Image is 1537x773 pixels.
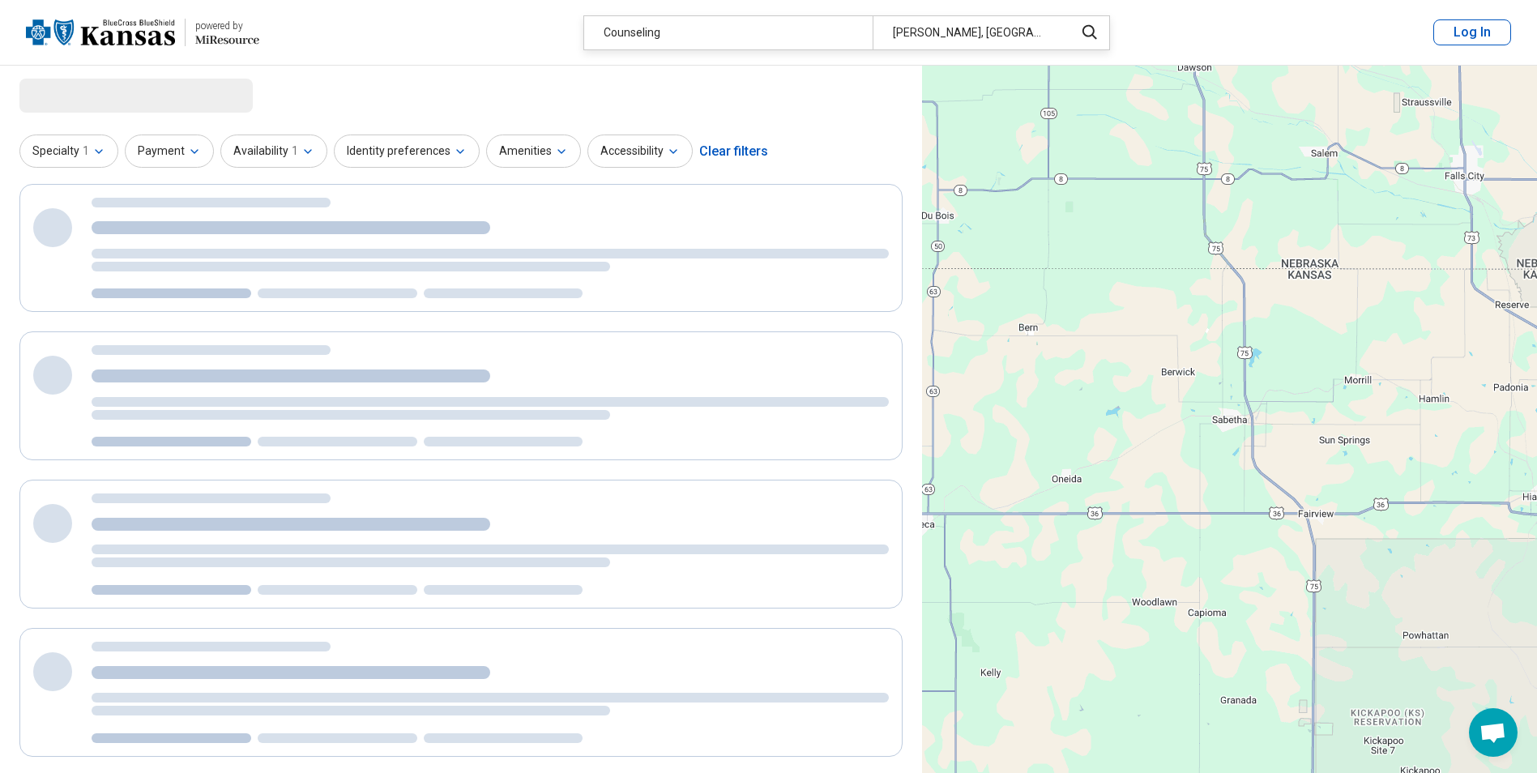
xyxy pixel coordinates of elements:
span: 1 [292,143,298,160]
button: Log In [1433,19,1511,45]
button: Payment [125,135,214,168]
button: Specialty1 [19,135,118,168]
span: Loading... [19,79,156,111]
button: Identity preferences [334,135,480,168]
div: Clear filters [699,132,768,171]
button: Amenities [486,135,581,168]
a: Blue Cross Blue Shield Kansaspowered by [26,13,259,52]
div: [PERSON_NAME], [GEOGRAPHIC_DATA] [873,16,1065,49]
div: powered by [195,19,259,33]
img: Blue Cross Blue Shield Kansas [26,13,175,52]
button: Accessibility [587,135,693,168]
span: 1 [83,143,89,160]
button: Availability1 [220,135,327,168]
div: Counseling [584,16,873,49]
a: Open chat [1469,708,1518,757]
